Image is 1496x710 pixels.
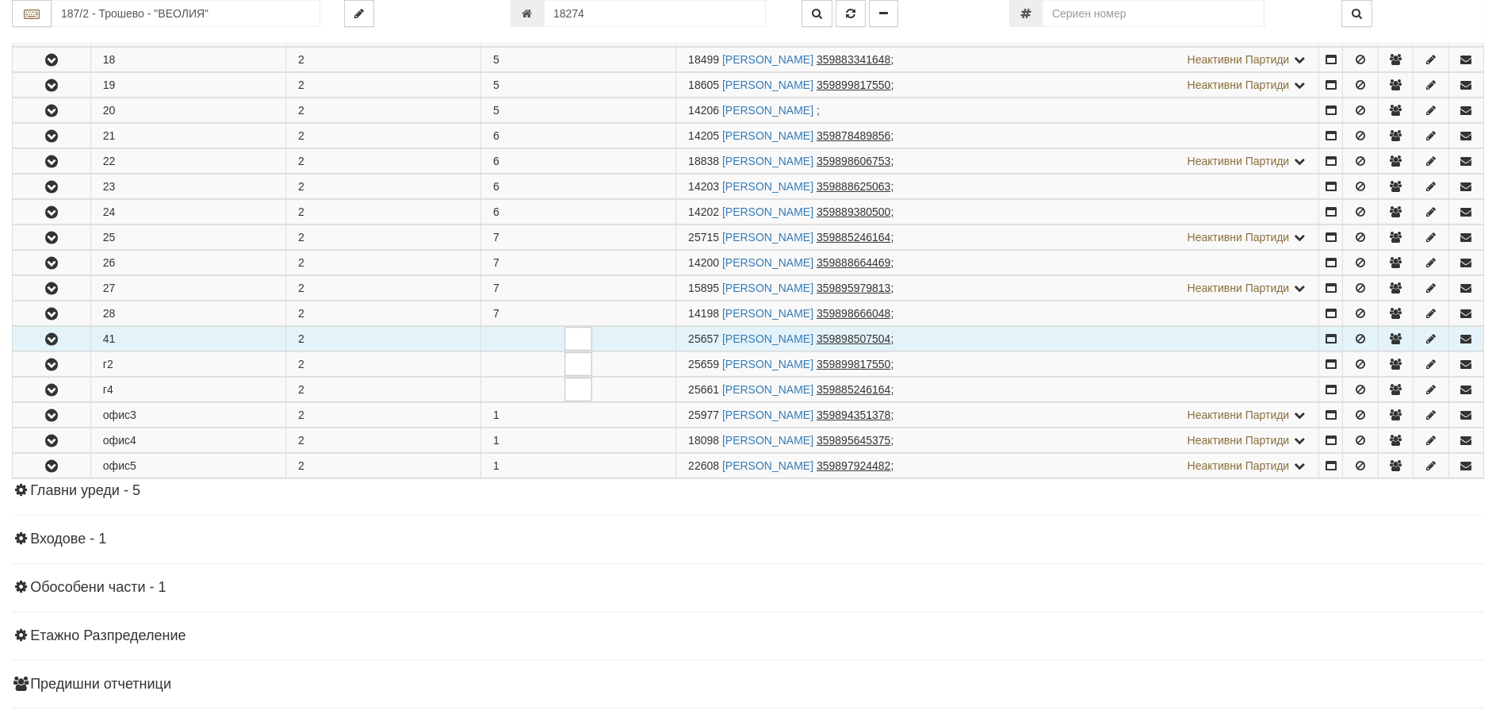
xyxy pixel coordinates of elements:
td: 21 [90,124,285,148]
span: Партида № [688,459,719,472]
span: 5 [493,104,499,117]
a: [PERSON_NAME] [722,383,813,396]
span: Неактивни Партиди [1188,282,1290,294]
span: 5 [493,53,499,66]
td: ; [676,454,1319,478]
h4: Предишни отчетници [12,677,1484,693]
a: [PERSON_NAME] [722,53,813,66]
td: ; [676,98,1319,123]
span: 7 [493,282,499,294]
td: офис5 [90,454,285,478]
tcxspan: Call 359885246164 via 3CX [817,383,890,396]
td: ; [676,251,1319,275]
td: 27 [90,276,285,301]
td: 2 [285,428,480,453]
span: 1 [493,459,499,472]
tcxspan: Call 359888625063 via 3CX [817,180,890,193]
span: 1 [493,434,499,447]
a: [PERSON_NAME] [722,332,813,345]
a: [PERSON_NAME] [722,155,813,167]
span: Партида № [688,205,719,218]
a: [PERSON_NAME] [722,282,813,294]
td: ; [676,175,1319,199]
tcxspan: Call 359898606753 via 3CX [817,155,890,167]
span: Неактивни Партиди [1188,409,1290,421]
span: 1 [493,409,499,421]
h4: Етажно Разпределение [12,628,1484,644]
span: 6 [493,205,499,218]
td: ; [676,48,1319,72]
a: [PERSON_NAME] [722,231,813,244]
span: Партида № [688,409,719,421]
tcxspan: Call 359878489856 via 3CX [817,129,890,142]
span: Неактивни Партиди [1188,434,1290,447]
td: 25 [90,225,285,250]
td: 2 [285,378,480,402]
td: офис4 [90,428,285,453]
span: Партида № [688,155,719,167]
td: ; [676,378,1319,402]
span: Неактивни Партиди [1188,231,1290,244]
tcxspan: Call 359888664469 via 3CX [817,256,890,269]
a: [PERSON_NAME] [722,104,813,117]
td: 20 [90,98,285,123]
td: 41 [90,327,285,351]
span: Партида № [688,53,719,66]
td: ; [676,73,1319,98]
a: [PERSON_NAME] [722,129,813,142]
tcxspan: Call 359889380500 via 3CX [817,205,890,218]
a: [PERSON_NAME] [722,256,813,269]
span: Партида № [688,282,719,294]
td: ; [676,124,1319,148]
a: [PERSON_NAME] [722,180,813,193]
tcxspan: Call 359885246164 via 3CX [817,231,890,244]
td: 2 [285,251,480,275]
tcxspan: Call 359895979813 via 3CX [817,282,890,294]
td: ; [676,403,1319,428]
td: офис3 [90,403,285,428]
span: Партида № [688,332,719,345]
tcxspan: Call 359897924482 via 3CX [817,459,890,472]
span: Партида № [688,79,719,91]
span: Неактивни Партиди [1188,53,1290,66]
span: 6 [493,129,499,142]
td: ; [676,200,1319,225]
td: 2 [285,327,480,351]
td: ; [676,327,1319,351]
td: 24 [90,200,285,225]
a: [PERSON_NAME] [722,79,813,91]
span: 7 [493,256,499,269]
span: 7 [493,231,499,244]
td: г2 [90,352,285,377]
tcxspan: Call 359898507504 via 3CX [817,332,890,345]
td: 26 [90,251,285,275]
td: 23 [90,175,285,199]
a: [PERSON_NAME] [722,459,813,472]
td: 2 [285,225,480,250]
td: г4 [90,378,285,402]
td: ; [676,149,1319,174]
span: Партида № [688,256,719,269]
span: Партида № [688,129,719,142]
tcxspan: Call 359895645375 via 3CX [817,434,890,447]
td: 2 [285,175,480,199]
span: Неактивни Партиди [1188,155,1290,167]
td: 2 [285,98,480,123]
span: 5 [493,79,499,91]
span: 6 [493,155,499,167]
a: [PERSON_NAME] [722,409,813,421]
a: [PERSON_NAME] [722,434,813,447]
td: 2 [285,301,480,326]
tcxspan: Call 359899817550 via 3CX [817,358,890,370]
tcxspan: Call 359883341648 via 3CX [817,53,890,66]
td: ; [676,225,1319,250]
td: 2 [285,48,480,72]
span: Партида № [688,104,719,117]
span: Партида № [688,307,719,320]
td: 2 [285,403,480,428]
td: 2 [285,200,480,225]
td: ; [676,352,1319,377]
a: [PERSON_NAME] [722,358,813,370]
td: 28 [90,301,285,326]
a: [PERSON_NAME] [722,205,813,218]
